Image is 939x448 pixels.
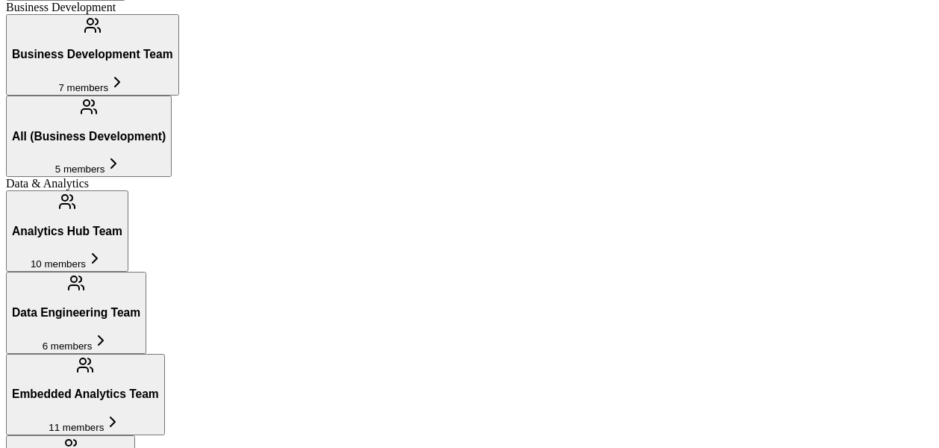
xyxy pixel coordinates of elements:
[6,190,128,272] button: Analytics Hub Team10 members
[6,14,179,96] button: Business Development Team7 members
[6,354,165,435] button: Embedded Analytics Team11 members
[12,130,166,143] h3: All (Business Development)
[49,422,104,433] span: 11 members
[12,48,173,61] h3: Business Development Team
[6,1,116,13] span: Business Development
[43,340,93,352] span: 6 members
[55,164,105,175] span: 5 members
[12,388,159,401] h3: Embedded Analytics Team
[6,96,172,177] button: All (Business Development)5 members
[58,82,108,93] span: 7 members
[12,306,140,320] h3: Data Engineering Team
[31,258,86,270] span: 10 members
[12,225,122,238] h3: Analytics Hub Team
[6,272,146,353] button: Data Engineering Team6 members
[6,177,89,190] span: Data & Analytics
